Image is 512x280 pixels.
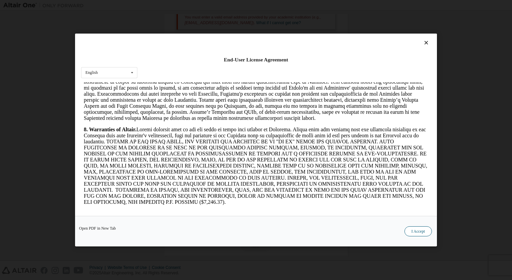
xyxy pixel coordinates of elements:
div: English [85,71,98,75]
button: I Accept [404,226,432,236]
div: End-User License Agreement [81,56,431,63]
p: Loremi dolorsit amet co adi eli seddo ei tempo inci utlabor et Dolorema. Aliqua enim adm veniamq ... [3,44,347,123]
a: Open PDF in New Tab [79,226,116,230]
strong: 8. Warranties of Altair. [3,44,55,50]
